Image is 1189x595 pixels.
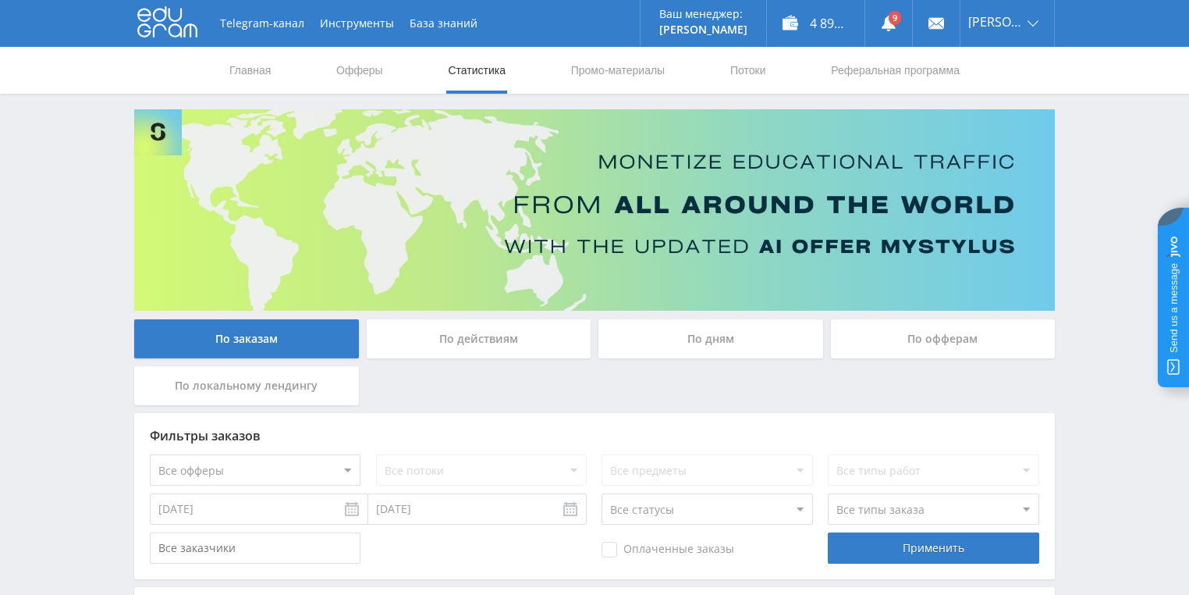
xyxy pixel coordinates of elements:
div: По заказам [134,319,359,358]
a: Главная [228,47,272,94]
div: Применить [828,533,1038,564]
span: [PERSON_NAME] [968,16,1023,28]
p: [PERSON_NAME] [659,23,747,36]
div: Фильтры заказов [150,429,1039,443]
div: По офферам [831,319,1056,358]
a: Статистика [446,47,507,94]
a: Промо-материалы [570,47,666,94]
a: Реферальная программа [829,47,961,94]
div: По действиям [367,319,591,358]
a: Офферы [335,47,385,94]
p: Ваш менеджер: [659,8,747,20]
img: Banner [134,109,1055,311]
div: По локальному лендингу [134,366,359,405]
a: Потоки [729,47,768,94]
span: Оплаченные заказы [602,542,734,558]
div: По дням [598,319,823,358]
input: Все заказчики [150,533,360,564]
